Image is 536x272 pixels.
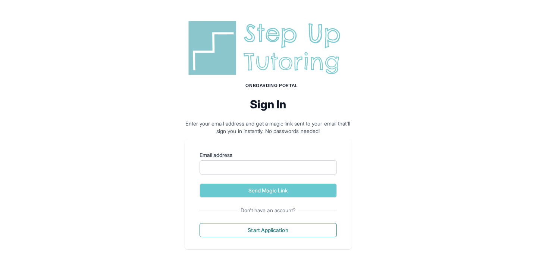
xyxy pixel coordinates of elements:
h2: Sign In [185,98,352,111]
p: Enter your email address and get a magic link sent to your email that'll sign you in instantly. N... [185,120,352,135]
label: Email address [200,151,337,159]
h1: Onboarding Portal [192,83,352,89]
button: Start Application [200,223,337,237]
img: Step Up Tutoring horizontal logo [185,18,352,78]
button: Send Magic Link [200,183,337,198]
span: Don't have an account? [238,207,299,214]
